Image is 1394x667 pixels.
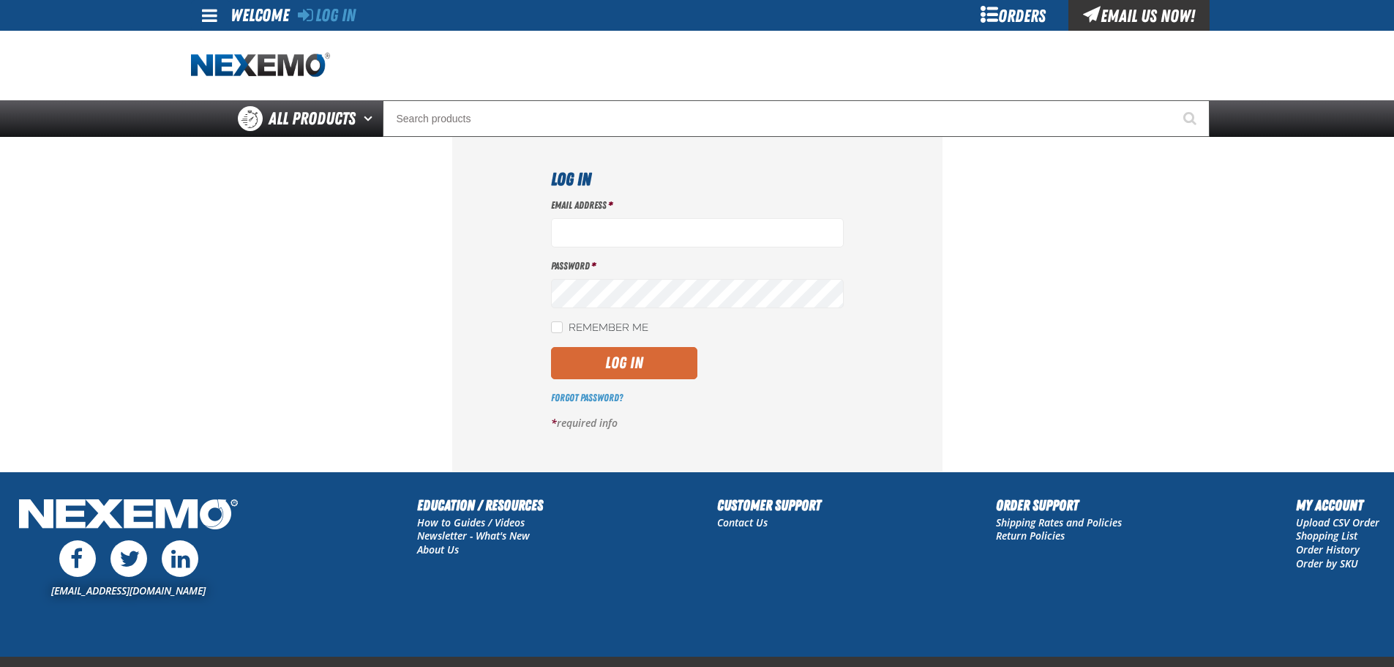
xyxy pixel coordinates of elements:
[996,494,1122,516] h2: Order Support
[551,198,844,212] label: Email Address
[996,529,1065,543] a: Return Policies
[51,584,206,597] a: [EMAIL_ADDRESS][DOMAIN_NAME]
[1173,100,1210,137] button: Start Searching
[551,166,844,193] h1: Log In
[551,321,563,333] input: Remember Me
[1296,529,1357,543] a: Shopping List
[551,259,844,273] label: Password
[1296,494,1379,516] h2: My Account
[298,5,356,26] a: Log In
[717,515,768,529] a: Contact Us
[551,347,697,379] button: Log In
[359,100,383,137] button: Open All Products pages
[417,529,530,543] a: Newsletter - What's New
[417,543,459,556] a: About Us
[383,100,1210,137] input: Search
[717,494,821,516] h2: Customer Support
[1296,556,1358,570] a: Order by SKU
[551,392,623,403] a: Forgot Password?
[551,321,648,335] label: Remember Me
[191,53,330,78] a: Home
[1296,543,1360,556] a: Order History
[269,105,356,132] span: All Products
[996,515,1122,529] a: Shipping Rates and Policies
[417,515,525,529] a: How to Guides / Videos
[191,53,330,78] img: Nexemo logo
[417,494,543,516] h2: Education / Resources
[1296,515,1379,529] a: Upload CSV Order
[15,494,242,537] img: Nexemo Logo
[551,417,844,431] p: required info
